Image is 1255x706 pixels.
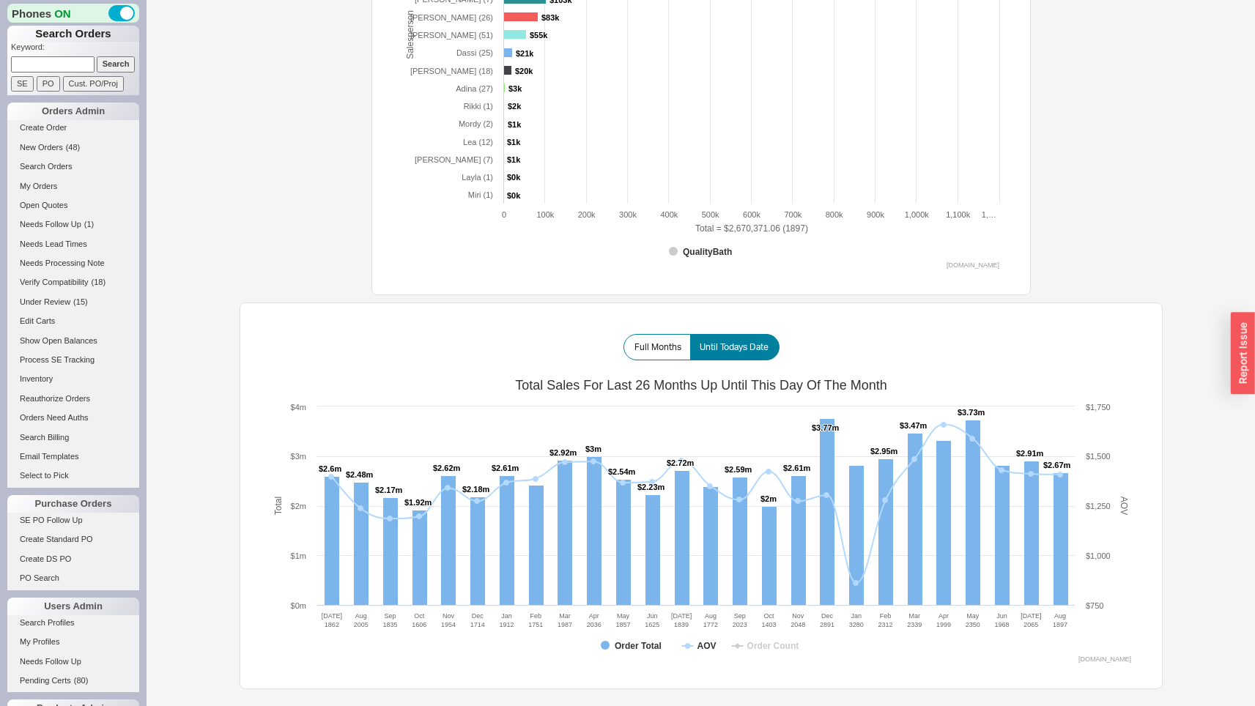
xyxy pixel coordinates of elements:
[7,551,139,567] a: Create DS PO
[908,612,920,620] tspan: Mar
[7,140,139,155] a: New Orders(48)
[11,76,34,92] input: SE
[7,275,139,290] a: Verify Compatibility(18)
[1078,655,1130,663] text: [DOMAIN_NAME]
[507,173,521,182] tspan: $0k
[981,210,996,219] tspan: 1,…
[508,102,522,111] tspan: $2k
[63,76,124,92] input: Cust. PO/Proj
[812,423,840,432] tspan: $3.77m
[290,502,306,510] text: $2m
[321,612,341,620] tspan: [DATE]
[11,42,139,56] p: Keyword:
[939,612,949,620] tspan: Apr
[74,676,89,685] span: ( 80 )
[530,31,548,40] tspan: $55k
[7,615,139,631] a: Search Profiles
[20,297,70,306] span: Under Review
[792,612,804,620] tspan: Nov
[499,621,514,628] tspan: 1912
[1119,496,1129,514] tspan: AOV
[508,120,522,129] tspan: $1k
[20,676,71,685] span: Pending Certs
[440,621,455,628] tspan: 1954
[462,485,490,494] tspan: $2.18m
[20,657,81,666] span: Needs Follow Up
[783,464,811,472] tspan: $2.61m
[7,410,139,426] a: Orders Need Auths
[879,612,891,620] tspan: Feb
[619,210,637,219] text: 300k
[528,621,543,628] tspan: 1751
[404,498,432,507] tspan: $1.92m
[7,333,139,349] a: Show Open Balances
[7,103,139,120] div: Orders Admin
[7,654,139,669] a: Needs Follow Up
[515,67,533,75] tspan: $20k
[501,612,512,620] tspan: Jan
[7,198,139,213] a: Open Quotes
[608,467,636,476] tspan: $2.54m
[1021,612,1041,620] tspan: [DATE]
[501,210,506,219] text: 0
[703,621,717,628] tspan: 1772
[763,612,774,620] tspan: Oct
[290,452,306,461] text: $3m
[7,217,139,232] a: Needs Follow Up(1)
[20,220,81,228] span: Needs Follow Up
[946,261,999,269] text: [DOMAIN_NAME]
[290,551,306,560] text: $1m
[456,48,492,57] tspan: Dassi (25)
[515,378,887,393] tspan: Total Sales For Last 26 Months Up Until This Day Of The Month
[946,210,971,219] text: 1,100k
[761,621,776,628] tspan: 1403
[907,621,922,628] tspan: 2339
[7,634,139,650] a: My Profiles
[541,13,560,22] tspan: $83k
[667,458,695,467] tspan: $2.72m
[760,494,777,503] tspan: $2m
[412,621,426,628] tspan: 1606
[319,464,341,473] tspan: $2.6m
[7,4,139,23] div: Phones
[904,210,929,219] text: 1,000k
[410,67,492,75] tspan: [PERSON_NAME] (18)
[273,496,283,514] tspan: Total
[1086,502,1111,510] text: $1,250
[870,447,898,456] tspan: $2.95m
[549,448,577,457] tspan: $2.92m
[674,621,689,628] tspan: 1839
[966,612,980,620] tspan: May
[586,621,601,628] tspan: 2036
[7,179,139,194] a: My Orders
[20,278,89,286] span: Verify Compatibility
[1023,621,1038,628] tspan: 2065
[507,191,521,200] tspan: $0k
[958,408,985,417] tspan: $3.73m
[7,371,139,387] a: Inventory
[996,612,1007,620] tspan: Jun
[588,612,599,620] tspan: Apr
[467,190,492,199] tspan: Miri (1)
[701,210,719,219] text: 500k
[73,297,88,306] span: ( 15 )
[743,210,760,219] text: 600k
[463,102,492,111] tspan: Rikki (1)
[558,621,572,628] tspan: 1987
[536,210,554,219] text: 100k
[290,601,306,610] text: $0m
[660,210,678,219] text: 400k
[867,210,884,219] text: 900k
[647,612,658,620] tspan: Jun
[878,621,892,628] tspan: 2312
[994,621,1009,628] tspan: 1968
[1016,449,1044,458] tspan: $2.91m
[615,621,630,628] tspan: 1857
[1053,621,1067,628] tspan: 1897
[462,173,493,182] tspan: Layla (1)
[825,210,843,219] text: 800k
[20,259,105,267] span: Needs Processing Note
[615,641,662,651] tspan: Order Total
[725,465,752,474] tspan: $2.59m
[7,598,139,615] div: Users Admin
